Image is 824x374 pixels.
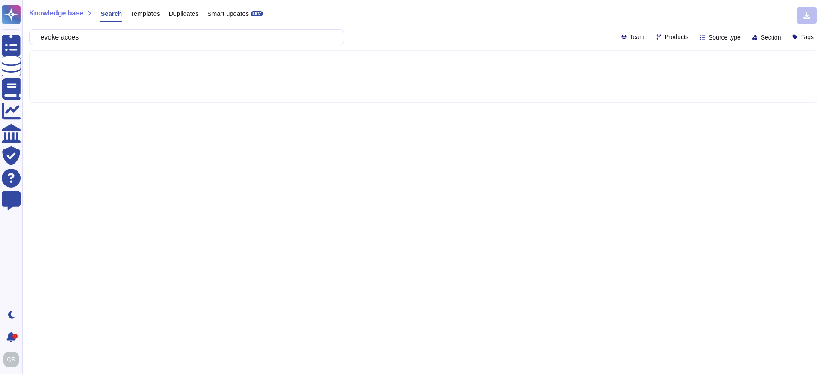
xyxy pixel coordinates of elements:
[251,11,263,16] div: BETA
[801,34,814,40] span: Tags
[12,334,18,339] div: 9+
[761,34,781,40] span: Section
[100,10,122,17] span: Search
[709,34,741,40] span: Source type
[630,34,645,40] span: Team
[34,30,335,45] input: Search a question or template...
[665,34,688,40] span: Products
[207,10,249,17] span: Smart updates
[29,10,83,17] span: Knowledge base
[130,10,160,17] span: Templates
[2,350,25,369] button: user
[169,10,199,17] span: Duplicates
[3,352,19,367] img: user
